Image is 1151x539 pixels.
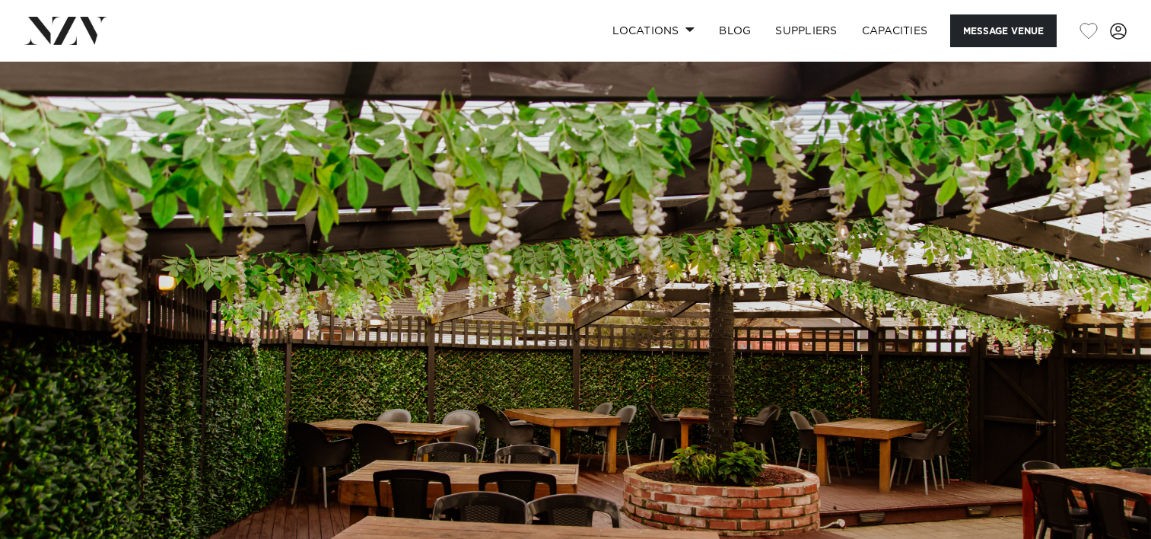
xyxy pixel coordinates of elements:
[24,17,107,44] img: nzv-logo.png
[950,14,1057,47] button: Message Venue
[850,14,940,47] a: Capacities
[707,14,763,47] a: BLOG
[600,14,707,47] a: Locations
[763,14,849,47] a: SUPPLIERS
